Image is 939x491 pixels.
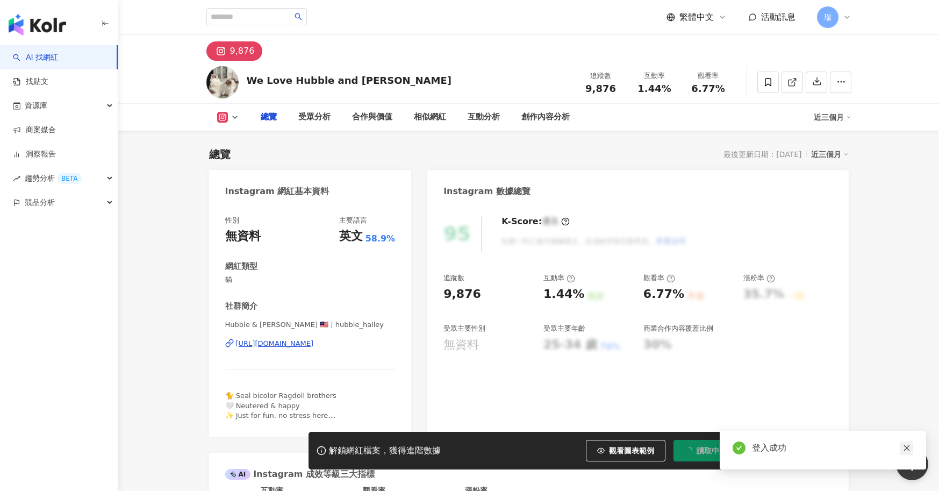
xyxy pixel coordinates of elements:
span: 瑞 [824,11,832,23]
div: We Love Hubble and [PERSON_NAME] [247,74,451,87]
a: 商案媒合 [13,125,56,136]
div: AI [225,469,251,480]
div: 無資料 [225,228,261,245]
a: 洞察報告 [13,149,56,160]
div: BETA [57,173,82,184]
div: 主要語言 [339,216,367,225]
button: 9,876 [206,41,263,61]
div: 相似網紅 [414,111,446,124]
div: 性別 [225,216,239,225]
img: logo [9,14,66,35]
div: 登入成功 [752,442,913,454]
div: 受眾主要年齡 [543,324,585,333]
span: 競品分析 [25,190,55,215]
span: check-circle [733,442,746,454]
div: 商業合作內容覆蓋比例 [643,324,713,333]
div: 觀看率 [643,273,675,283]
div: 互動率 [543,273,575,283]
div: 9,876 [443,286,481,303]
div: 1.44% [543,286,584,303]
div: 最後更新日期：[DATE] [723,150,801,159]
span: 趨勢分析 [25,166,82,190]
div: 9,876 [230,44,255,59]
span: 58.9% [365,233,396,245]
a: 找貼文 [13,76,48,87]
span: 6.77% [691,83,725,94]
div: 網紅類型 [225,261,257,272]
a: [URL][DOMAIN_NAME] [225,339,396,348]
div: Instagram 數據總覽 [443,186,531,197]
span: 觀看圖表範例 [609,446,654,455]
div: 觀看率 [688,70,729,81]
div: 無資料 [443,337,479,353]
div: 近三個月 [811,147,849,161]
span: rise [13,175,20,182]
div: 追蹤數 [443,273,464,283]
span: search [295,13,302,20]
span: 繁體中文 [679,11,714,23]
div: 互動率 [634,70,675,81]
span: 資源庫 [25,94,47,118]
div: 互動分析 [468,111,500,124]
div: 英文 [339,228,363,245]
span: 讀取中 [697,446,719,455]
div: 受眾主要性別 [443,324,485,333]
span: 9,876 [585,83,616,94]
span: 活動訊息 [761,12,795,22]
span: Hubble & [PERSON_NAME] 🇲🇾 | hubble_halley [225,320,396,330]
div: 合作與價值 [352,111,392,124]
button: 讀取中 [673,440,730,461]
button: 觀看圖表範例 [586,440,665,461]
span: 1.44% [637,83,671,94]
span: 🐈 Seal bicolor Ragdoll brothers 🤍 Neutered & happy ✨ Just for fun, no stress here Collab @[DOMAIN... [225,392,336,429]
div: 受眾分析 [298,111,331,124]
img: KOL Avatar [206,66,239,98]
div: 總覽 [209,147,231,162]
div: 近三個月 [814,109,851,126]
div: 漲粉率 [743,273,775,283]
div: 解鎖網紅檔案，獲得進階數據 [329,445,441,457]
div: 追蹤數 [580,70,621,81]
div: 6.77% [643,286,684,303]
span: loading [683,446,693,456]
div: 社群簡介 [225,301,257,312]
span: 貓 [225,275,396,284]
a: searchAI 找網紅 [13,52,58,63]
span: close [903,444,911,452]
div: 創作內容分析 [521,111,570,124]
div: K-Score : [501,216,570,227]
div: [URL][DOMAIN_NAME] [236,339,314,348]
div: Instagram 成效等級三大指標 [225,468,375,480]
div: Instagram 網紅基本資料 [225,186,329,197]
div: 總覽 [261,111,277,124]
